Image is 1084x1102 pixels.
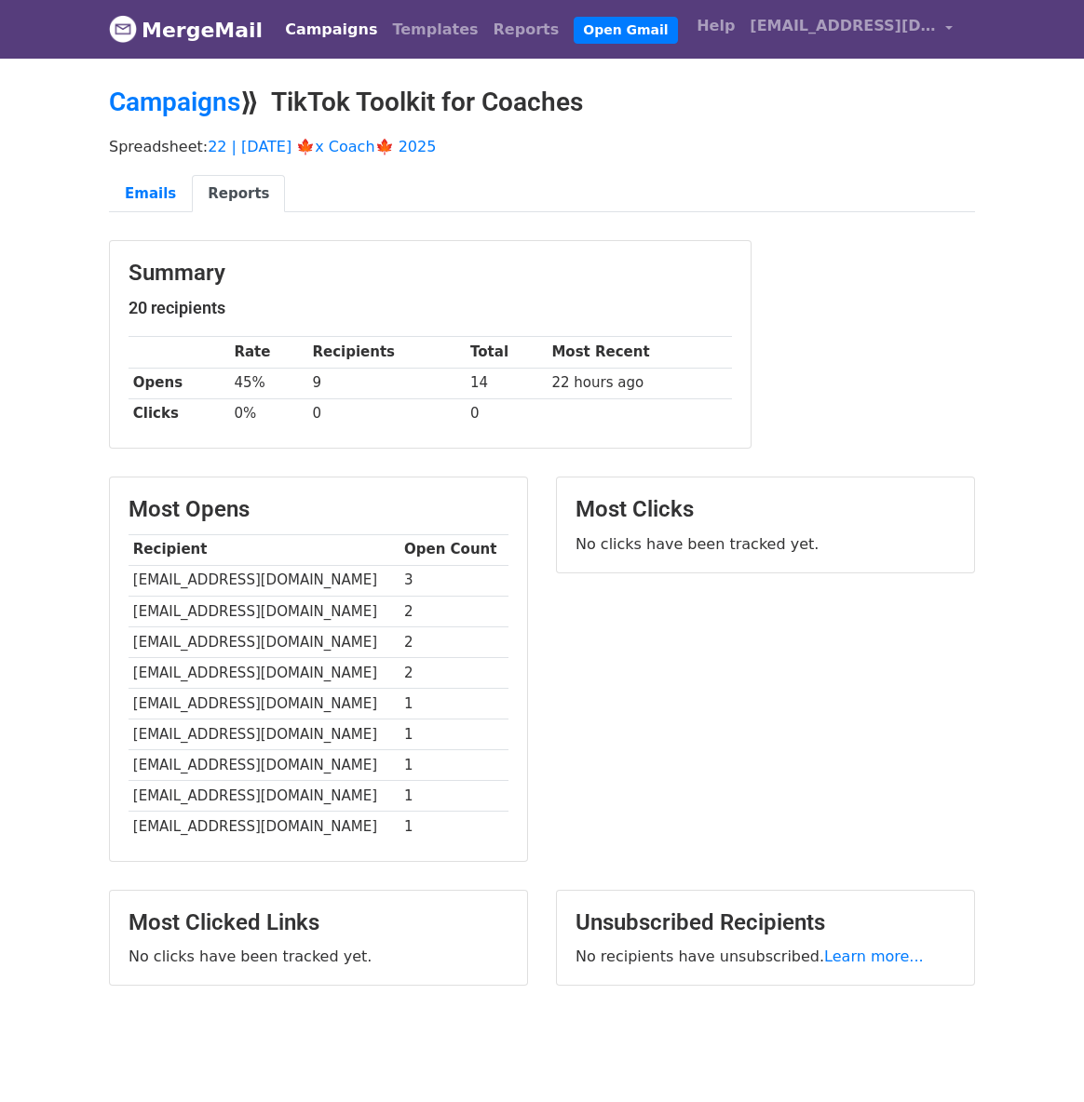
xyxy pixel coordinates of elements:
th: Total [466,337,547,368]
td: [EMAIL_ADDRESS][DOMAIN_NAME] [129,750,400,781]
span: [EMAIL_ADDRESS][DOMAIN_NAME] [750,15,936,37]
iframe: Chat Widget [991,1013,1084,1102]
td: 22 hours ago [548,368,732,398]
a: MergeMail [109,10,263,49]
th: Most Recent [548,337,732,368]
th: Recipient [129,534,400,565]
td: 0% [230,398,308,429]
td: 3 [400,565,508,596]
h5: 20 recipients [129,298,732,318]
th: Opens [129,368,230,398]
a: Open Gmail [574,17,677,44]
td: 1 [400,750,508,781]
td: [EMAIL_ADDRESS][DOMAIN_NAME] [129,812,400,842]
th: Clicks [129,398,230,429]
p: No recipients have unsubscribed. [576,947,955,966]
td: [EMAIL_ADDRESS][DOMAIN_NAME] [129,657,400,688]
a: Campaigns [109,87,240,117]
td: 0 [308,398,467,429]
td: 1 [400,812,508,842]
td: [EMAIL_ADDRESS][DOMAIN_NAME] [129,781,400,812]
a: Campaigns [278,11,385,48]
a: Reports [486,11,567,48]
td: 0 [466,398,547,429]
th: Open Count [400,534,508,565]
th: Rate [230,337,308,368]
h3: Most Opens [129,496,508,523]
a: Reports [192,175,285,213]
td: 9 [308,368,467,398]
h3: Summary [129,260,732,287]
h2: ⟫ TikTok Toolkit for Coaches [109,87,975,118]
td: 2 [400,596,508,626]
td: 1 [400,781,508,812]
img: MergeMail logo [109,15,137,43]
p: No clicks have been tracked yet. [129,947,508,966]
h3: Most Clicks [576,496,955,523]
a: Emails [109,175,192,213]
td: [EMAIL_ADDRESS][DOMAIN_NAME] [129,596,400,626]
a: 22 | [DATE] 🍁x Coach🍁 2025 [208,138,436,155]
td: 2 [400,626,508,657]
th: Recipients [308,337,467,368]
td: 45% [230,368,308,398]
h3: Most Clicked Links [129,909,508,936]
td: [EMAIL_ADDRESS][DOMAIN_NAME] [129,689,400,719]
p: No clicks have been tracked yet. [576,534,955,554]
td: 2 [400,657,508,688]
td: 1 [400,689,508,719]
h3: Unsubscribed Recipients [576,909,955,936]
td: 1 [400,719,508,750]
a: Help [689,7,742,45]
td: [EMAIL_ADDRESS][DOMAIN_NAME] [129,565,400,596]
a: Templates [385,11,485,48]
td: 14 [466,368,547,398]
a: Learn more... [824,947,924,965]
td: [EMAIL_ADDRESS][DOMAIN_NAME] [129,719,400,750]
td: [EMAIL_ADDRESS][DOMAIN_NAME] [129,626,400,657]
p: Spreadsheet: [109,137,975,156]
a: [EMAIL_ADDRESS][DOMAIN_NAME] [742,7,960,51]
